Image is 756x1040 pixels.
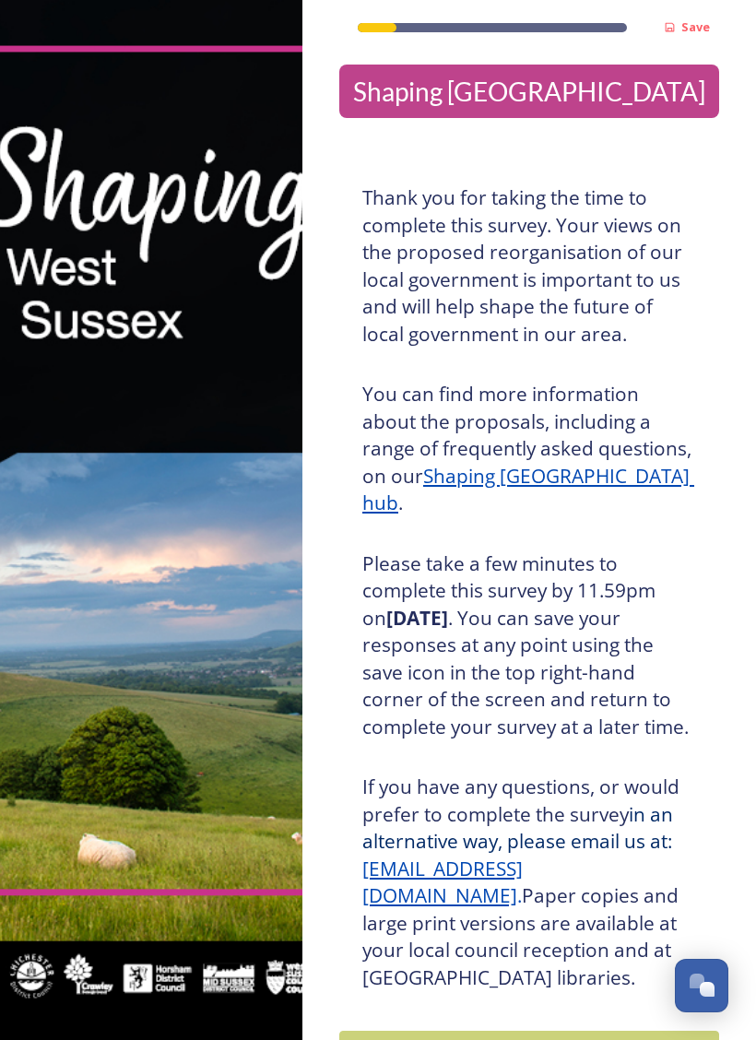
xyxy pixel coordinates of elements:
[362,550,696,741] h3: Please take a few minutes to complete this survey by 11.59pm on . You can save your responses at ...
[362,463,694,516] a: Shaping [GEOGRAPHIC_DATA] hub
[681,18,710,35] strong: Save
[362,381,696,517] h3: You can find more information about the proposals, including a range of frequently asked question...
[362,774,696,991] h3: If you have any questions, or would prefer to complete the survey Paper copies and large print ve...
[347,72,712,111] div: Shaping [GEOGRAPHIC_DATA]
[675,959,728,1012] button: Open Chat
[517,882,522,908] span: .
[362,801,678,855] span: in an alternative way, please email us at:
[386,605,448,631] strong: [DATE]
[362,856,523,909] a: [EMAIL_ADDRESS][DOMAIN_NAME]
[362,184,696,348] h3: Thank you for taking the time to complete this survey. Your views on the proposed reorganisation ...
